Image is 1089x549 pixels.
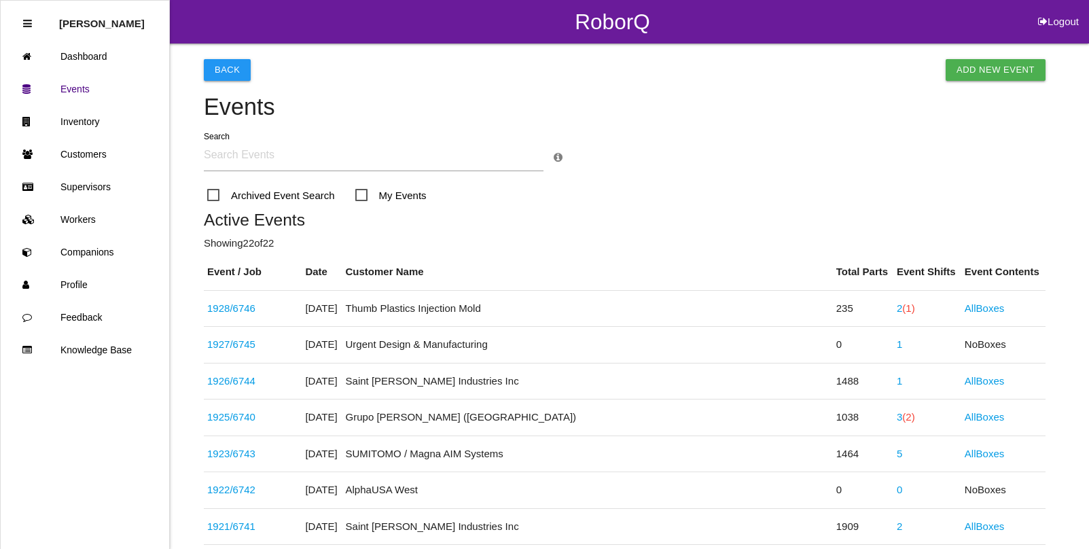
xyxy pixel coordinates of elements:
[204,140,543,171] input: Search Events
[342,436,833,472] td: SUMITOMO / Magna AIM Systems
[207,411,255,423] a: 1925/6740
[1,203,169,236] a: Workers
[1,268,169,301] a: Profile
[833,363,893,400] td: 1488
[965,520,1004,532] a: AllBoxes
[207,519,298,535] div: 68403782AB
[902,302,914,314] span: (1)
[204,130,230,143] label: Search
[207,301,298,317] div: 2011010AB / 2008002AB
[342,290,833,327] td: Thumb Plastics Injection Mold
[204,211,1046,229] h5: Active Events
[302,472,342,509] td: [DATE]
[204,94,1046,120] h4: Events
[833,436,893,472] td: 1464
[833,508,893,545] td: 1909
[302,436,342,472] td: [DATE]
[302,254,342,290] th: Date
[207,374,298,389] div: 68483788AE KNL
[59,7,145,29] p: Rosie Blandino
[207,520,255,532] a: 1921/6741
[207,410,298,425] div: P703 PCBA
[207,482,298,498] div: WA14CO14
[893,254,961,290] th: Event Shifts
[207,448,255,459] a: 1923/6743
[355,187,427,204] span: My Events
[965,448,1004,459] a: AllBoxes
[1,105,169,138] a: Inventory
[902,411,914,423] span: (2)
[1,236,169,268] a: Companions
[897,448,902,459] a: 5
[302,363,342,400] td: [DATE]
[207,338,255,350] a: 1927/6745
[961,254,1046,290] th: Event Contents
[342,363,833,400] td: Saint [PERSON_NAME] Industries Inc
[207,446,298,462] div: 68343526AB
[207,337,298,353] div: Space X Parts
[897,338,902,350] a: 1
[833,472,893,509] td: 0
[342,254,833,290] th: Customer Name
[965,302,1004,314] a: AllBoxes
[961,472,1046,509] td: No Boxes
[302,400,342,436] td: [DATE]
[23,7,32,40] div: Close
[207,187,335,204] span: Archived Event Search
[207,484,255,495] a: 1922/6742
[302,508,342,545] td: [DATE]
[554,152,563,163] a: Search Info
[833,290,893,327] td: 235
[342,472,833,509] td: AlphaUSA West
[946,59,1046,81] a: Add New Event
[897,302,915,314] a: 2(1)
[204,59,251,81] button: Back
[833,254,893,290] th: Total Parts
[965,411,1004,423] a: AllBoxes
[342,327,833,364] td: Urgent Design & Manufacturing
[897,484,902,495] a: 0
[897,520,902,532] a: 2
[342,400,833,436] td: Grupo [PERSON_NAME] ([GEOGRAPHIC_DATA])
[1,73,169,105] a: Events
[833,327,893,364] td: 0
[897,411,915,423] a: 3(2)
[833,400,893,436] td: 1038
[897,375,902,387] a: 1
[965,375,1004,387] a: AllBoxes
[1,138,169,171] a: Customers
[1,334,169,366] a: Knowledge Base
[207,302,255,314] a: 1928/6746
[342,508,833,545] td: Saint [PERSON_NAME] Industries Inc
[302,290,342,327] td: [DATE]
[302,327,342,364] td: [DATE]
[204,254,302,290] th: Event / Job
[204,236,1046,251] p: Showing 22 of 22
[207,375,255,387] a: 1926/6744
[1,301,169,334] a: Feedback
[961,327,1046,364] td: No Boxes
[1,40,169,73] a: Dashboard
[1,171,169,203] a: Supervisors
